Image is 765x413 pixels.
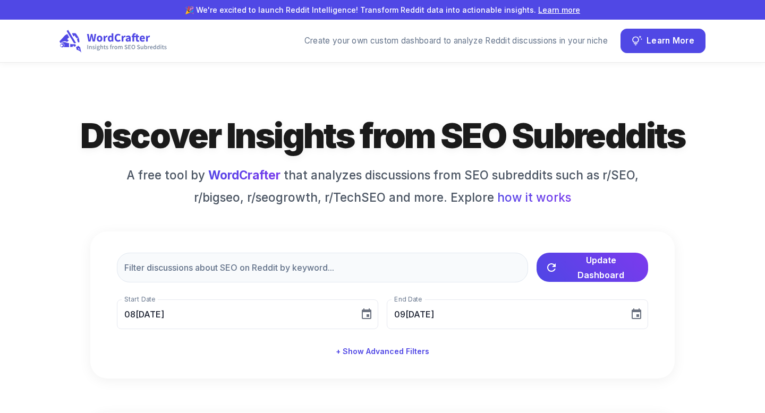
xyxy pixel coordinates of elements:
span: Update Dashboard [562,253,640,282]
button: Learn More [620,29,705,53]
a: Learn more [538,5,580,14]
label: Start Date [124,295,155,304]
p: 🎉 We're excited to launch Reddit Intelligence! Transform Reddit data into actionable insights. [17,4,748,15]
input: Filter discussions about SEO on Reddit by keyword... [117,253,528,282]
h1: Discover Insights from SEO Subreddits [59,114,705,158]
button: Update Dashboard [537,253,648,282]
span: how it works [497,188,571,206]
div: Create your own custom dashboard to analyze Reddit discussions in your niche [304,35,608,47]
input: MM/DD/YYYY [387,299,622,329]
label: End Date [394,295,422,304]
h6: A free tool by that analyzes discussions from SEO subreddits such as r/SEO, r/bigseo, r/seogrowth... [117,166,648,206]
button: + Show Advanced Filters [331,342,433,362]
span: Learn More [647,34,694,48]
button: Choose date, selected date is Sep 9, 2025 [626,304,647,325]
input: MM/DD/YYYY [117,299,352,329]
a: WordCrafter [208,168,280,182]
button: Choose date, selected date is Aug 10, 2025 [356,304,377,325]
